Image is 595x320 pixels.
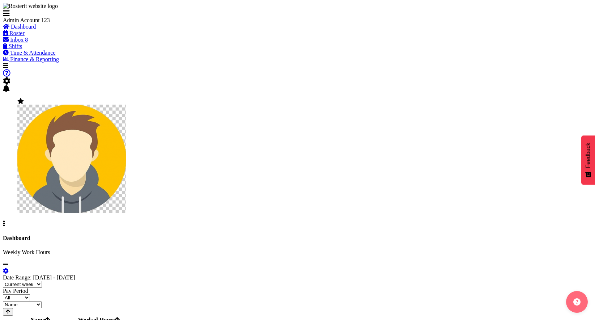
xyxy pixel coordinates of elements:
img: admin-rosteritf9cbda91fdf824d97c9d6345b1f660ea.png [17,105,126,213]
a: Inbox 8 [3,37,28,43]
img: Rosterit website logo [3,3,58,9]
span: Roster [9,30,25,36]
p: Weekly Work Hours [3,249,592,256]
a: Finance & Reporting [3,56,59,62]
span: Inbox [10,37,24,43]
span: Time & Attendance [10,50,56,56]
span: Shifts [9,43,22,49]
h4: Dashboard [3,235,592,241]
div: Admin Account 123 [3,17,111,24]
a: Time & Attendance [3,50,55,56]
a: minimize [3,261,8,268]
span: Finance & Reporting [10,56,59,62]
label: Pay Period [3,288,28,294]
button: Feedback - Show survey [581,135,595,185]
a: Roster [3,30,25,36]
a: settings [3,268,9,274]
a: Shifts [3,43,22,49]
a: Dashboard [3,24,36,30]
label: Date Range: [DATE] - [DATE] [3,274,75,281]
span: 8 [25,37,28,43]
span: Dashboard [11,24,36,30]
span: Feedback [585,143,591,168]
img: help-xxl-2.png [573,298,581,306]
